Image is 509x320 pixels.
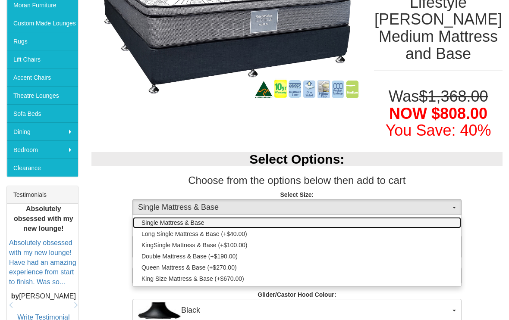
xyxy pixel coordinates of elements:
[141,218,204,227] span: Single Mattress & Base
[141,274,244,283] span: King Size Mattress & Base (+$670.00)
[141,263,237,272] span: Queen Mattress & Base (+$270.00)
[141,252,238,261] span: Double Mattress & Base (+$190.00)
[141,241,248,249] span: KingSingle Mattress & Base (+$100.00)
[141,230,247,238] span: Long Single Mattress & Base (+$40.00)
